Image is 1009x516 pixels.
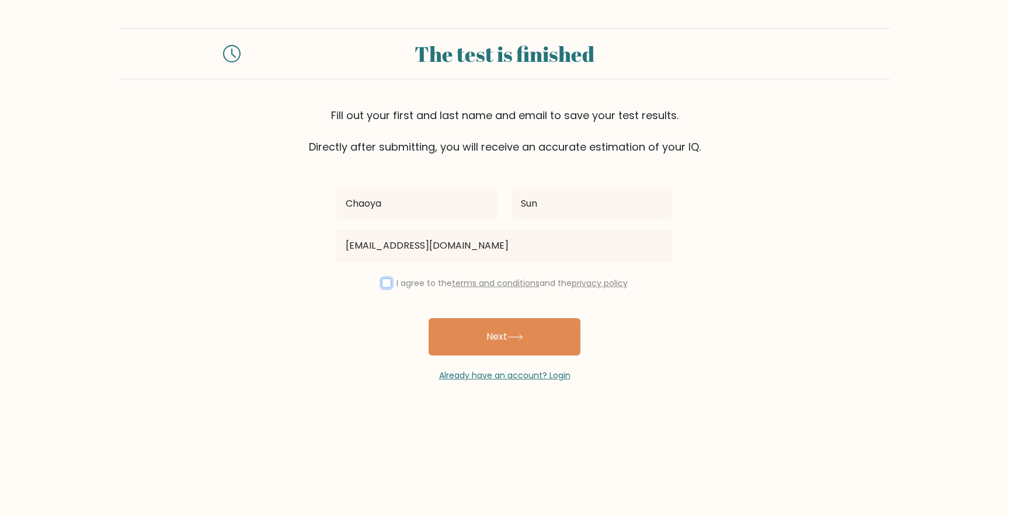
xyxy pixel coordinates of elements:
label: I agree to the and the [396,277,628,289]
a: terms and conditions [452,277,540,289]
input: Email [336,229,673,262]
div: Fill out your first and last name and email to save your test results. Directly after submitting,... [119,107,890,155]
input: Last name [512,187,673,220]
input: First name [336,187,497,220]
button: Next [429,318,580,355]
a: Already have an account? Login [439,369,570,381]
a: privacy policy [572,277,628,289]
div: The test is finished [255,38,754,69]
